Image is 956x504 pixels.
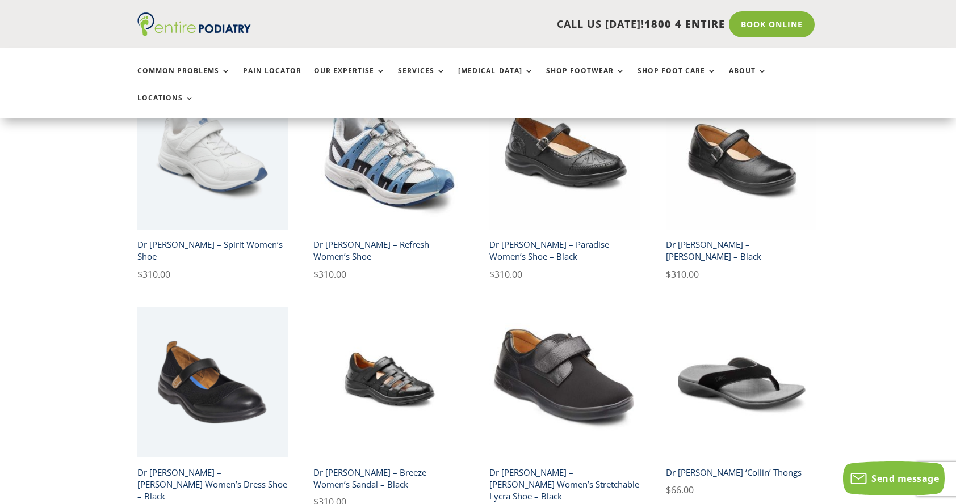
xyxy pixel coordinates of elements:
a: Shop Foot Care [638,67,716,91]
h2: Dr [PERSON_NAME] – Spirit Women’s Shoe [137,235,288,267]
a: Shop Footwear [546,67,625,91]
img: Dr Comfort Annie Women's Casual Shoe black [489,307,640,458]
span: $ [489,268,494,281]
span: $ [137,268,142,281]
span: $ [313,268,318,281]
span: Send message [871,472,939,485]
img: Dr Comfort Jackie Mary Janes Dress Shoe in Black - Angle View [137,307,288,458]
img: Dr Comfort Breeze Women's Shoe Black [313,307,464,458]
img: logo (1) [137,12,251,36]
span: 1800 4 ENTIRE [644,17,725,31]
a: Dr Comfort Spirit White Athletic Shoe - Angle ViewDr [PERSON_NAME] – Spirit Women’s Shoe $310.00 [137,79,288,282]
a: About [729,67,767,91]
a: Book Online [729,11,815,37]
a: Entire Podiatry [137,27,251,39]
h2: Dr [PERSON_NAME] – Breeze Women’s Sandal – Black [313,462,464,494]
img: Dr Comfort Paradise Women's Dress Shoe Black [489,79,640,230]
img: Dr Comfort Spirit White Athletic Shoe - Angle View [137,79,288,230]
bdi: 66.00 [666,484,694,496]
button: Send message [843,461,945,495]
h2: Dr [PERSON_NAME] – [PERSON_NAME] – Black [666,235,816,267]
bdi: 310.00 [489,268,522,281]
bdi: 310.00 [666,268,699,281]
a: [MEDICAL_DATA] [458,67,534,91]
img: Collins Dr Comfort Men's Thongs in Black [666,307,816,458]
span: $ [666,484,671,496]
a: Collins Dr Comfort Men's Thongs in BlackDr [PERSON_NAME] ‘Collin’ Thongs $66.00 [666,307,816,498]
p: CALL US [DATE]! [295,17,725,32]
bdi: 310.00 [137,268,170,281]
bdi: 310.00 [313,268,346,281]
a: Common Problems [137,67,230,91]
h2: Dr [PERSON_NAME] ‘Collin’ Thongs [666,462,816,482]
a: Dr Comfort Merry Jane Women's Dress Shoe BlackDr [PERSON_NAME] – [PERSON_NAME] – Black $310.00 [666,79,816,282]
a: Our Expertise [314,67,385,91]
a: Services [398,67,446,91]
img: Dr Comfort Refresh Women's Shoe Blue [313,79,464,230]
a: Dr Comfort Refresh Women's Shoe BlueDr [PERSON_NAME] – Refresh Women’s Shoe $310.00 [313,79,464,282]
span: $ [666,268,671,281]
img: Dr Comfort Merry Jane Women's Dress Shoe Black [666,79,816,230]
a: Pain Locator [243,67,301,91]
a: Dr Comfort Paradise Women's Dress Shoe BlackDr [PERSON_NAME] – Paradise Women’s Shoe – Black $310.00 [489,79,640,282]
h2: Dr [PERSON_NAME] – Paradise Women’s Shoe – Black [489,235,640,267]
a: Locations [137,94,194,118]
h2: Dr [PERSON_NAME] – Refresh Women’s Shoe [313,235,464,267]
